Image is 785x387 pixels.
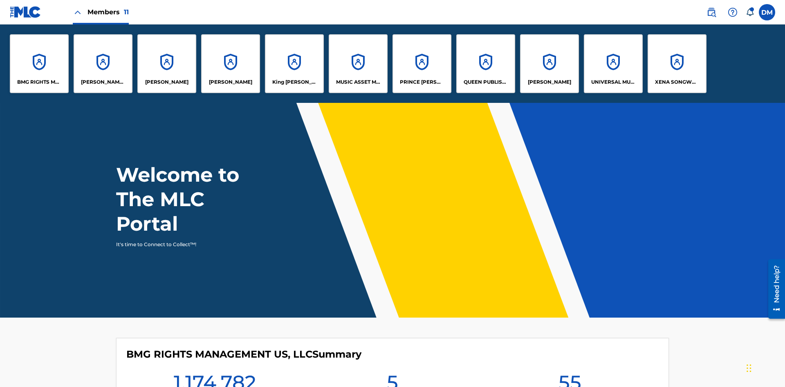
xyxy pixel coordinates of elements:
a: AccountsUNIVERSAL MUSIC PUB GROUP [584,34,643,93]
img: MLC Logo [10,6,41,18]
div: Notifications [746,8,754,16]
span: Members [87,7,129,17]
a: Accounts[PERSON_NAME] SONGWRITER [74,34,132,93]
p: It's time to Connect to Collect™! [116,241,258,248]
p: EYAMA MCSINGER [209,78,252,86]
p: PRINCE MCTESTERSON [400,78,444,86]
p: MUSIC ASSET MANAGEMENT (MAM) [336,78,381,86]
div: Drag [747,356,751,380]
p: ELVIS COSTELLO [145,78,188,86]
p: XENA SONGWRITER [655,78,700,86]
a: AccountsXENA SONGWRITER [648,34,706,93]
span: 11 [124,8,129,16]
a: AccountsKing [PERSON_NAME] [265,34,324,93]
p: RONALD MCTESTERSON [528,78,571,86]
iframe: Resource Center [762,256,785,323]
a: AccountsBMG RIGHTS MANAGEMENT US, LLC [10,34,69,93]
a: AccountsPRINCE [PERSON_NAME] [392,34,451,93]
p: BMG RIGHTS MANAGEMENT US, LLC [17,78,62,86]
a: Accounts[PERSON_NAME] [520,34,579,93]
a: AccountsQUEEN PUBLISHA [456,34,515,93]
p: QUEEN PUBLISHA [464,78,508,86]
p: UNIVERSAL MUSIC PUB GROUP [591,78,636,86]
img: search [706,7,716,17]
a: Accounts[PERSON_NAME] [137,34,196,93]
p: King McTesterson [272,78,317,86]
a: AccountsMUSIC ASSET MANAGEMENT (MAM) [329,34,388,93]
div: Help [724,4,741,20]
img: Close [73,7,83,17]
div: User Menu [759,4,775,20]
img: help [728,7,738,17]
h1: Welcome to The MLC Portal [116,162,269,236]
p: CLEO SONGWRITER [81,78,126,86]
a: Accounts[PERSON_NAME] [201,34,260,93]
a: Public Search [703,4,720,20]
h4: BMG RIGHTS MANAGEMENT US, LLC [126,348,361,360]
iframe: Chat Widget [744,348,785,387]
